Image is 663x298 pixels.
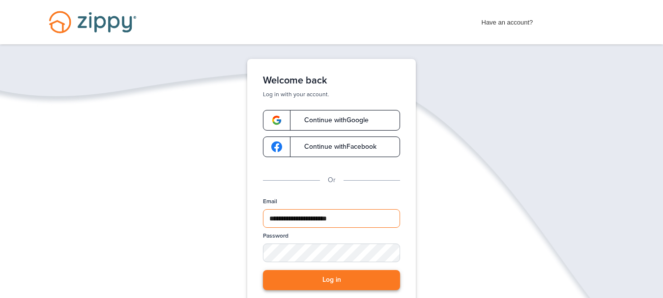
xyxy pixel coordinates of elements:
h1: Welcome back [263,75,400,86]
span: Continue with Facebook [294,143,376,150]
p: Log in with your account. [263,90,400,98]
p: Or [328,175,336,186]
span: Continue with Google [294,117,369,124]
img: Back to Top [635,275,661,296]
a: google-logoContinue withFacebook [263,136,400,157]
img: google-logo [271,141,282,152]
label: Password [263,232,288,240]
img: google-logo [271,115,282,126]
input: Password [263,244,400,262]
input: Email [263,209,400,228]
span: Have an account? [482,12,533,28]
label: Email [263,197,277,206]
a: google-logoContinue withGoogle [263,110,400,131]
button: Log in [263,270,400,290]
